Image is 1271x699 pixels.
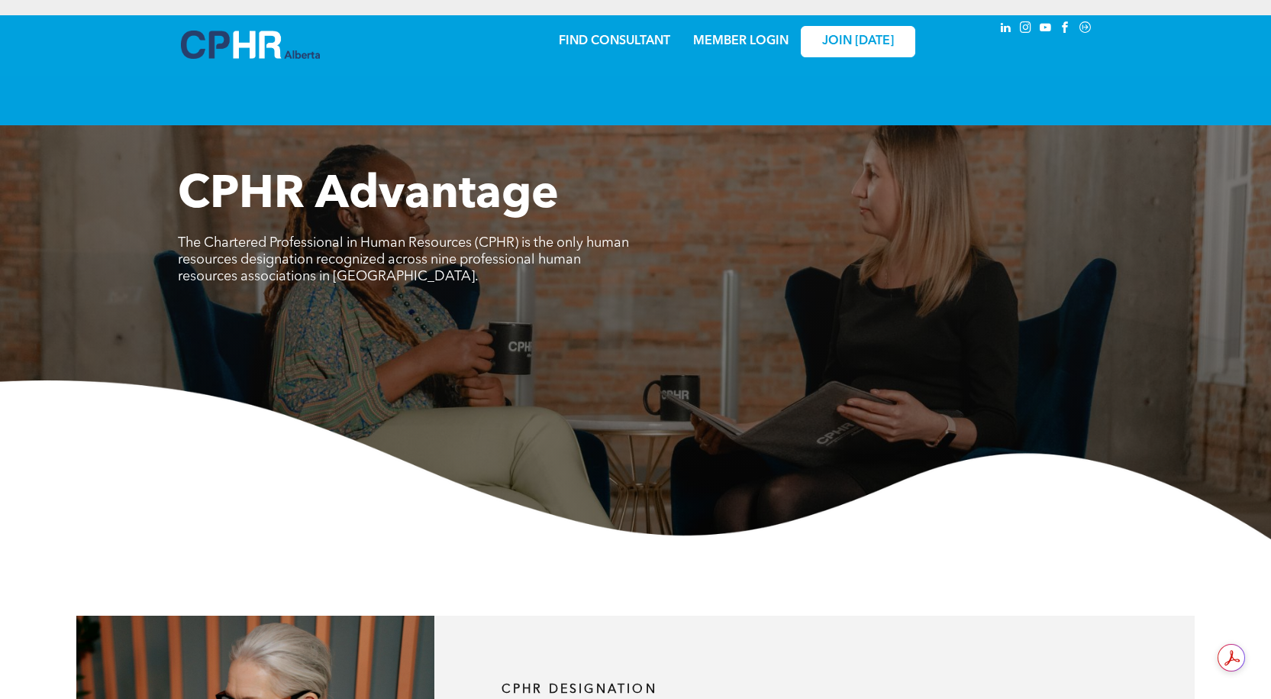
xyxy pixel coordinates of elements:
[1077,19,1094,40] a: Social network
[1037,19,1054,40] a: youtube
[502,684,657,696] span: CPHR DESIGNATION
[178,236,629,283] span: The Chartered Professional in Human Resources (CPHR) is the only human resources designation reco...
[801,26,915,57] a: JOIN [DATE]
[178,173,559,218] span: CPHR Advantage
[693,35,789,47] a: MEMBER LOGIN
[1057,19,1074,40] a: facebook
[822,34,894,49] span: JOIN [DATE]
[559,35,670,47] a: FIND CONSULTANT
[998,19,1015,40] a: linkedin
[1018,19,1034,40] a: instagram
[181,31,320,59] img: A blue and white logo for cp alberta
